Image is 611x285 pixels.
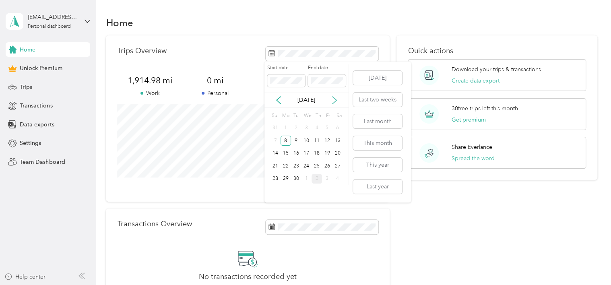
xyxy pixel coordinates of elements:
p: Other [248,89,313,97]
button: Last two weeks [353,93,402,107]
div: 4 [312,123,322,133]
div: Sa [335,110,343,122]
p: Download your trips & transactions [452,65,541,74]
h1: Home [106,19,133,27]
div: 4 [332,174,343,184]
p: Personal [183,89,248,97]
button: Help center [4,273,45,281]
span: 1,914.98 mi [117,75,182,86]
div: 9 [291,136,301,146]
div: 29 [281,174,291,184]
div: 12 [322,136,332,146]
p: 30 free trips left this month [452,104,518,113]
div: 3 [301,123,312,133]
div: 31 [270,123,281,133]
div: We [302,110,312,122]
div: 11 [312,136,322,146]
div: 6 [332,123,343,133]
div: Mo [281,110,289,122]
div: 13 [332,136,343,146]
div: 1 [281,123,291,133]
div: 24 [301,161,312,171]
span: Team Dashboard [20,158,65,166]
span: Trips [20,83,32,91]
label: Start date [267,64,305,72]
div: 15 [281,149,291,159]
div: 10 [301,136,312,146]
div: 27 [332,161,343,171]
div: 30 [291,174,301,184]
div: 14 [270,149,281,159]
div: [EMAIL_ADDRESS][DOMAIN_NAME] [28,13,78,21]
label: End date [308,64,346,72]
button: Create data export [452,76,500,85]
button: [DATE] [353,71,402,85]
div: 19 [322,149,332,159]
span: 0 mi [183,75,248,86]
div: Su [270,110,278,122]
button: Last month [353,114,402,128]
div: 2 [312,174,322,184]
p: [DATE] [289,96,323,104]
span: Transactions [20,101,52,110]
div: Th [314,110,322,122]
div: 20 [332,149,343,159]
div: 7 [270,136,281,146]
div: 25 [312,161,322,171]
button: This month [353,136,402,150]
div: 2 [291,123,301,133]
div: 22 [281,161,291,171]
span: Data exports [20,120,54,129]
p: Work [117,89,182,97]
div: Tu [292,110,299,122]
span: Home [20,45,35,54]
div: 18 [312,149,322,159]
span: Unlock Premium [20,64,62,72]
div: 8 [281,136,291,146]
div: 26 [322,161,332,171]
div: Personal dashboard [28,24,71,29]
p: Transactions Overview [117,220,192,228]
h2: No transactions recorded yet [199,273,297,281]
div: 5 [322,123,332,133]
p: Share Everlance [452,143,492,151]
div: 21 [270,161,281,171]
iframe: Everlance-gr Chat Button Frame [566,240,611,285]
div: 1 [301,174,312,184]
div: 28 [270,174,281,184]
span: 0 mi [248,75,313,86]
button: Last year [353,180,402,194]
span: Settings [20,139,41,147]
div: 23 [291,161,301,171]
div: 16 [291,149,301,159]
button: This year [353,158,402,172]
div: 3 [322,174,332,184]
div: Fr [325,110,332,122]
button: Spread the word [452,154,495,163]
button: Get premium [452,116,486,124]
p: Quick actions [408,47,586,55]
div: 17 [301,149,312,159]
p: Trips Overview [117,47,166,55]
